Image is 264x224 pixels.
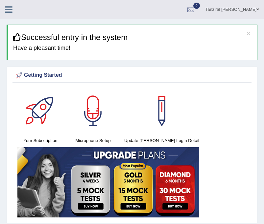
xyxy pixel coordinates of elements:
[17,137,63,144] h4: Your Subscription
[70,137,116,144] h4: Microphone Setup
[13,45,252,51] h4: Have a pleasant time!
[123,137,201,144] h4: Update [PERSON_NAME] Login Detail
[17,147,199,217] img: small5.jpg
[193,3,200,9] span: 0
[13,33,252,42] h3: Successful entry in the system
[247,30,251,37] button: ×
[14,71,250,80] div: Getting Started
